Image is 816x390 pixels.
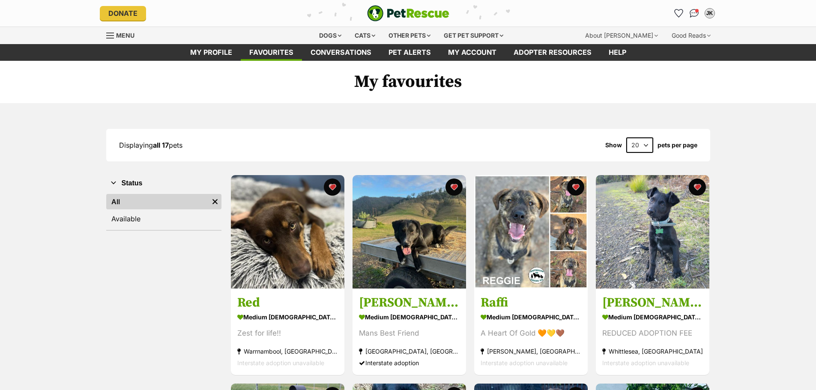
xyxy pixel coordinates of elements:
[687,6,701,20] a: Conversations
[237,346,338,357] div: Warrnambool, [GEOGRAPHIC_DATA]
[689,179,706,196] button: favourite
[349,27,381,44] div: Cats
[602,295,703,311] h3: [PERSON_NAME] ([PERSON_NAME])
[237,295,338,311] h3: Red
[672,6,686,20] a: Favourites
[481,346,581,357] div: [PERSON_NAME], [GEOGRAPHIC_DATA]
[231,289,344,375] a: Red medium [DEMOGRAPHIC_DATA] Dog Zest for life!! Warrnambool, [GEOGRAPHIC_DATA] Interstate adopt...
[481,295,581,311] h3: Raffi
[703,6,717,20] button: My account
[602,346,703,357] div: Whittlesea, [GEOGRAPHIC_DATA]
[567,179,584,196] button: favourite
[237,311,338,324] div: medium [DEMOGRAPHIC_DATA] Dog
[602,360,689,367] span: Interstate adoption unavailable
[116,32,135,39] span: Menu
[100,6,146,21] a: Donate
[153,141,169,149] strong: all 17
[359,328,460,339] div: Mans Best Friend
[602,311,703,324] div: medium [DEMOGRAPHIC_DATA] Dog
[359,346,460,357] div: [GEOGRAPHIC_DATA], [GEOGRAPHIC_DATA]
[119,141,182,149] span: Displaying pets
[106,194,209,209] a: All
[481,328,581,339] div: A Heart Of Gold 🧡💛🤎
[596,175,709,289] img: Garrett (gary)
[241,44,302,61] a: Favourites
[106,27,140,42] a: Menu
[705,9,714,18] div: JK
[690,9,699,18] img: chat-41dd97257d64d25036548639549fe6c8038ab92f7586957e7f3b1b290dea8141.svg
[353,289,466,375] a: [PERSON_NAME] 2 medium [DEMOGRAPHIC_DATA] Dog Mans Best Friend [GEOGRAPHIC_DATA], [GEOGRAPHIC_DAT...
[596,289,709,375] a: [PERSON_NAME] ([PERSON_NAME]) medium [DEMOGRAPHIC_DATA] Dog REDUCED ADOPTION FEE Whittlesea, [GEO...
[106,192,221,230] div: Status
[359,311,460,324] div: medium [DEMOGRAPHIC_DATA] Dog
[438,27,509,44] div: Get pet support
[359,295,460,311] h3: [PERSON_NAME] 2
[505,44,600,61] a: Adopter resources
[666,27,717,44] div: Good Reads
[605,142,622,149] span: Show
[602,328,703,339] div: REDUCED ADOPTION FEE
[231,175,344,289] img: Red
[367,5,449,21] a: PetRescue
[367,5,449,21] img: logo-e224e6f780fb5917bec1dbf3a21bbac754714ae5b6737aabdf751b685950b380.svg
[302,44,380,61] a: conversations
[380,44,439,61] a: Pet alerts
[106,178,221,189] button: Status
[474,289,588,375] a: Raffi medium [DEMOGRAPHIC_DATA] Dog A Heart Of Gold 🧡💛🤎 [PERSON_NAME], [GEOGRAPHIC_DATA] Intersta...
[481,311,581,324] div: medium [DEMOGRAPHIC_DATA] Dog
[481,360,568,367] span: Interstate adoption unavailable
[359,357,460,369] div: Interstate adoption
[383,27,436,44] div: Other pets
[353,175,466,289] img: Bob 2
[313,27,347,44] div: Dogs
[579,27,664,44] div: About [PERSON_NAME]
[474,175,588,289] img: Raffi
[209,194,221,209] a: Remove filter
[600,44,635,61] a: Help
[324,179,341,196] button: favourite
[106,211,221,226] a: Available
[182,44,241,61] a: My profile
[237,360,324,367] span: Interstate adoption unavailable
[237,328,338,339] div: Zest for life!!
[658,142,697,149] label: pets per page
[439,44,505,61] a: My account
[672,6,717,20] ul: Account quick links
[445,179,463,196] button: favourite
